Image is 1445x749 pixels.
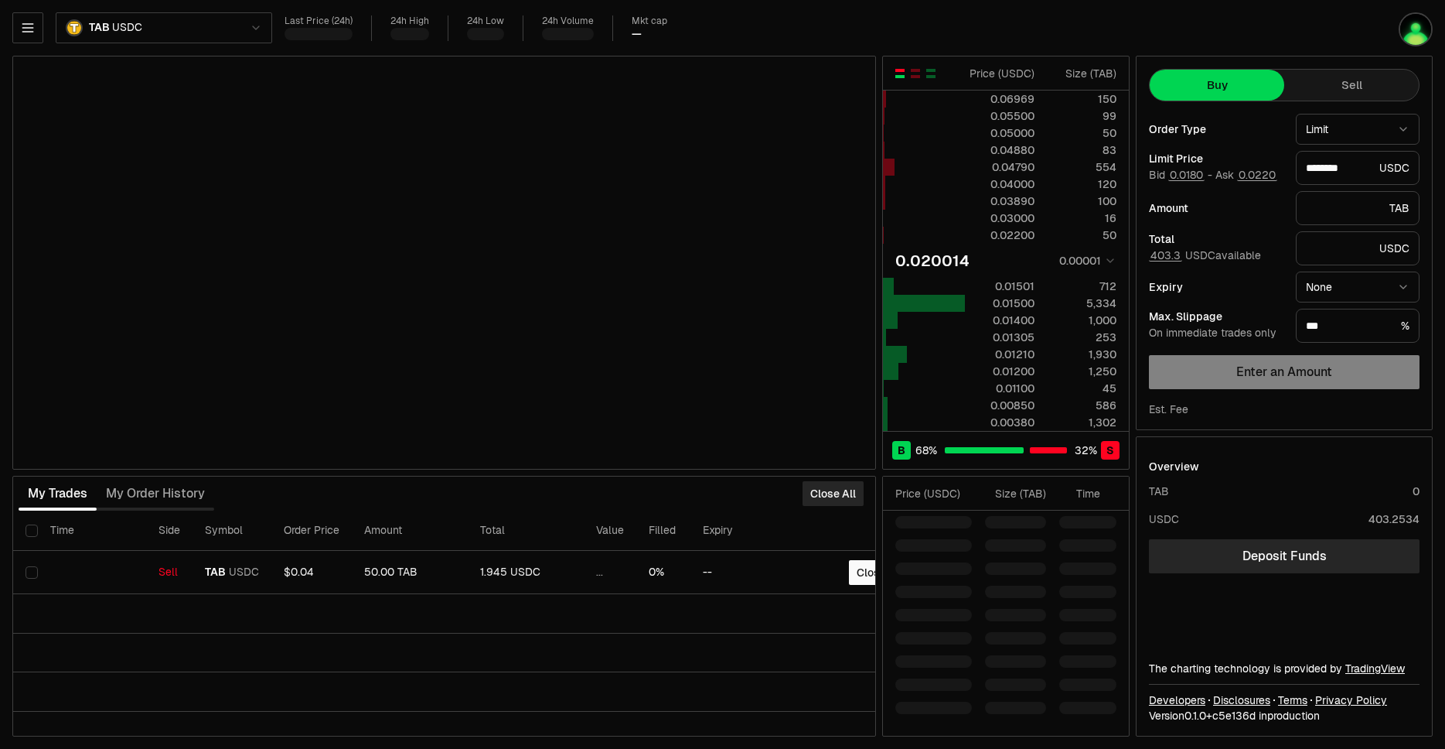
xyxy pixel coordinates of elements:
[1315,693,1387,708] a: Privacy Policy
[966,108,1034,124] div: 0.05500
[1399,12,1433,46] img: YaYaYa
[596,566,624,580] div: ...
[1048,108,1116,124] div: 99
[966,330,1034,345] div: 0.01305
[1149,402,1188,417] div: Est. Fee
[1048,415,1116,430] div: 1,302
[1215,169,1277,183] span: Ask
[584,511,636,551] th: Value
[284,565,314,579] span: $0.04
[38,511,146,551] th: Time
[285,15,353,27] div: Last Price (24h)
[966,398,1034,413] div: 0.00850
[1213,693,1270,708] a: Disclosures
[271,511,352,551] th: Order Price
[1048,193,1116,209] div: 100
[1048,66,1116,81] div: Size ( TAB )
[966,159,1034,175] div: 0.04790
[925,67,937,80] button: Show Buy Orders Only
[1048,142,1116,158] div: 83
[690,511,795,551] th: Expiry
[1048,279,1116,294] div: 712
[1048,347,1116,362] div: 1,930
[1059,486,1100,501] div: Time
[1296,309,1419,343] div: %
[966,227,1034,243] div: 0.02200
[19,478,97,509] button: My Trades
[1048,364,1116,379] div: 1,250
[690,551,795,594] td: --
[1296,191,1419,225] div: TAB
[1284,70,1419,101] button: Sell
[1149,282,1283,292] div: Expiry
[89,21,109,35] span: TAB
[26,566,38,579] button: Select row
[966,347,1034,362] div: 0.01210
[1149,203,1283,214] div: Amount
[1149,661,1419,676] div: The charting technology is provided by
[966,210,1034,226] div: 0.03000
[146,511,193,551] th: Side
[1150,70,1284,101] button: Buy
[1296,114,1419,145] button: Limit
[1149,311,1283,322] div: Max. Slippage
[636,511,690,551] th: Filled
[1149,248,1261,262] span: USDC available
[1048,296,1116,311] div: 5,334
[1149,169,1212,183] span: Bid -
[1296,272,1419,303] button: None
[97,478,214,509] button: My Order History
[193,511,271,551] th: Symbol
[468,511,584,551] th: Total
[1048,330,1116,345] div: 253
[352,511,468,551] th: Amount
[1368,511,1419,527] div: 403.2534
[895,250,970,272] div: 0.020014
[205,566,226,580] span: TAB
[229,566,259,580] span: USDC
[1048,91,1116,107] div: 150
[1149,124,1283,135] div: Order Type
[966,193,1034,209] div: 0.03890
[158,566,180,580] div: Sell
[1296,231,1419,265] div: USDC
[1048,313,1116,328] div: 1,000
[632,15,667,27] div: Mkt cap
[966,91,1034,107] div: 0.06969
[112,21,141,35] span: USDC
[1149,484,1169,499] div: TAB
[1149,693,1205,708] a: Developers
[480,566,571,580] div: 1.945 USDC
[966,142,1034,158] div: 0.04880
[13,56,875,469] iframe: Financial Chart
[364,566,455,580] div: 50.00 TAB
[1048,176,1116,192] div: 120
[632,27,642,41] div: —
[66,19,83,36] img: TAB.png
[909,67,922,80] button: Show Sell Orders Only
[985,486,1046,501] div: Size ( TAB )
[915,443,937,458] span: 68 %
[1345,662,1405,675] a: TradingView
[966,381,1034,396] div: 0.01100
[849,560,894,585] button: Close
[1149,234,1283,245] div: Total
[1149,511,1179,527] div: USDC
[1278,693,1307,708] a: Terms
[1048,227,1116,243] div: 50
[1413,484,1419,499] div: 0
[1048,210,1116,226] div: 16
[966,125,1034,141] div: 0.05000
[1048,381,1116,396] div: 45
[898,443,905,458] span: B
[1149,539,1419,573] a: Deposit Funds
[542,15,594,27] div: 24h Volume
[1149,249,1182,262] button: 403.3
[390,15,429,27] div: 24h High
[966,279,1034,294] div: 0.01501
[1149,459,1199,474] div: Overview
[1149,708,1419,723] div: Version 0.1.0 + in production
[966,176,1034,192] div: 0.04000
[803,481,864,506] button: Close All
[1296,151,1419,185] div: USDC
